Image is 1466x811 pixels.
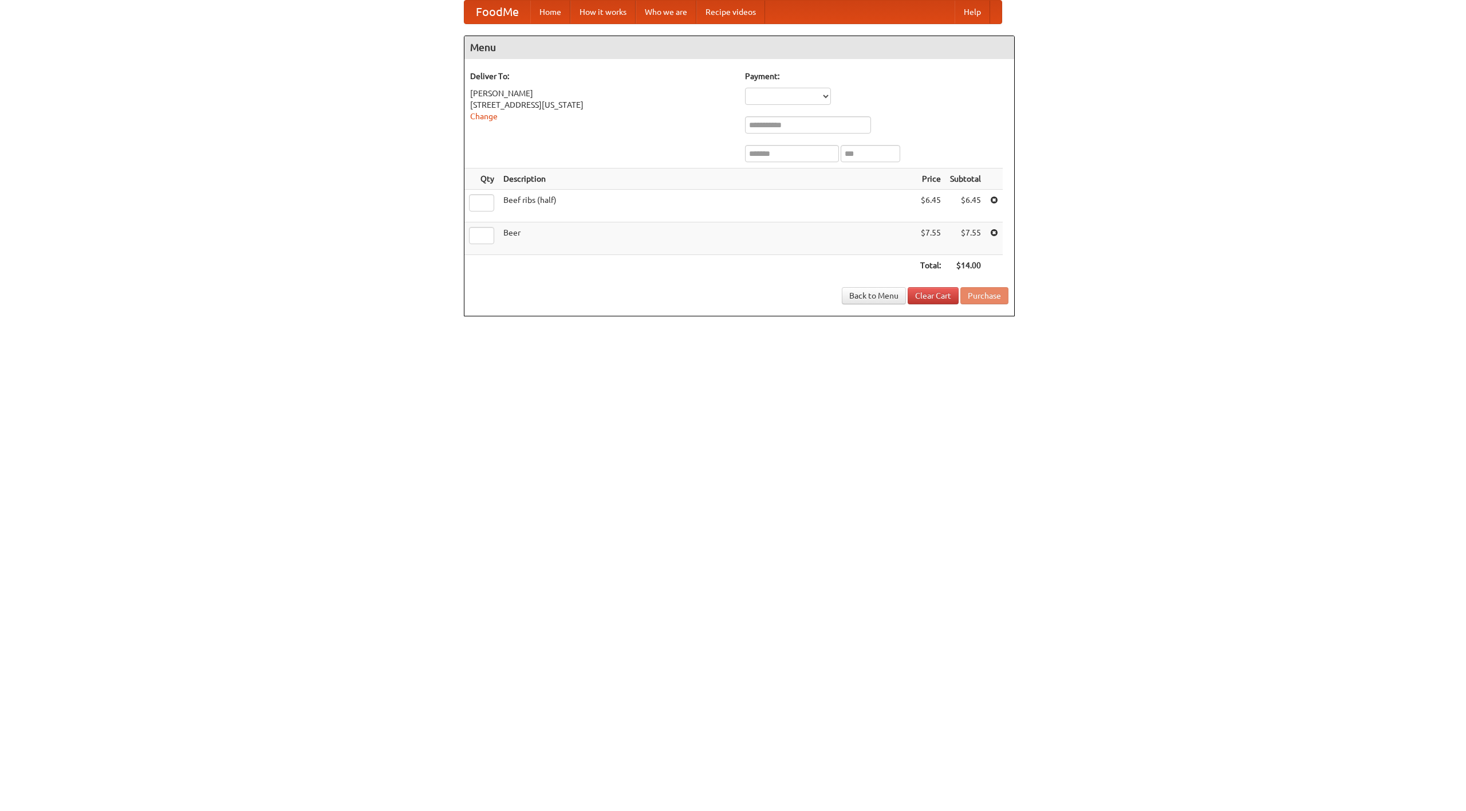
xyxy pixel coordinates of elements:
h4: Menu [464,36,1014,59]
th: Description [499,169,916,190]
button: Purchase [960,287,1008,304]
td: $7.55 [916,222,945,255]
td: $6.45 [916,190,945,222]
a: Home [530,1,570,23]
th: Total: [916,255,945,276]
a: Change [470,112,498,121]
td: $7.55 [945,222,986,255]
th: Subtotal [945,169,986,190]
th: Qty [464,169,499,190]
h5: Payment: [745,70,1008,82]
td: Beer [499,222,916,255]
a: Who we are [636,1,696,23]
a: FoodMe [464,1,530,23]
a: Recipe videos [696,1,765,23]
th: Price [916,169,945,190]
td: $6.45 [945,190,986,222]
a: How it works [570,1,636,23]
a: Help [955,1,990,23]
th: $14.00 [945,255,986,276]
td: Beef ribs (half) [499,190,916,222]
a: Clear Cart [908,287,959,304]
div: [STREET_ADDRESS][US_STATE] [470,99,734,111]
a: Back to Menu [842,287,906,304]
h5: Deliver To: [470,70,734,82]
div: [PERSON_NAME] [470,88,734,99]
